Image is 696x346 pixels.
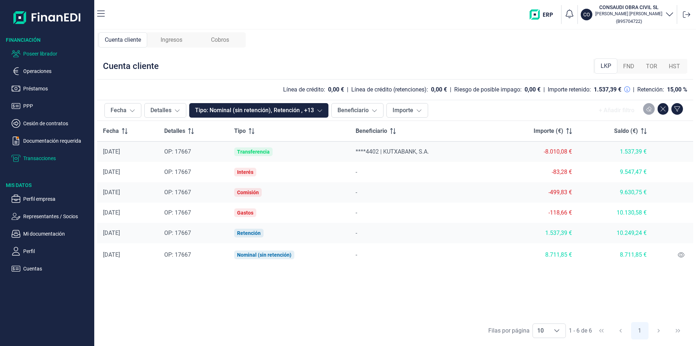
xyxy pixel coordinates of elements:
[99,32,147,48] div: Cuenta cliente
[12,229,91,238] button: Mi documentación
[103,229,153,237] div: [DATE]
[450,85,451,94] div: |
[237,169,253,175] div: Interés
[164,168,191,175] span: OP: 17667
[234,127,246,135] span: Tipo
[633,85,634,94] div: |
[595,4,662,11] h3: CONSAUDI OBRA CIVIL SL
[499,189,572,196] div: -499,83 €
[356,148,429,155] span: ****4402 | KUTXABANK, S.A.
[103,189,153,196] div: [DATE]
[356,251,357,258] span: -
[164,127,185,135] span: Detalles
[12,154,91,163] button: Transacciones
[105,36,141,44] span: Cuenta cliente
[161,36,182,44] span: Ingresos
[499,229,572,237] div: 1.537,39 €
[103,209,153,216] div: [DATE]
[667,86,687,93] div: 15,00 %
[23,212,91,221] p: Representantes / Socios
[237,190,259,195] div: Comisión
[23,264,91,273] p: Cuentas
[164,148,191,155] span: OP: 17667
[12,247,91,256] button: Perfil
[164,251,191,258] span: OP: 17667
[499,209,572,216] div: -118,66 €
[23,67,91,76] p: Operaciones
[548,86,591,93] div: Importe retenido:
[23,195,91,203] p: Perfil empresa
[623,62,634,71] span: FND
[650,322,667,339] button: Next Page
[164,229,191,236] span: OP: 17667
[283,86,325,93] div: Línea de crédito:
[328,86,344,93] div: 0,00 €
[103,60,159,72] div: Cuenta cliente
[594,86,621,93] div: 1.537,39 €
[103,148,153,155] div: [DATE]
[637,86,664,93] div: Retención:
[584,229,647,237] div: 10.249,24 €
[534,127,563,135] span: Importe (€)
[601,62,611,70] span: LKP
[525,86,540,93] div: 0,00 €
[595,11,662,17] p: [PERSON_NAME] [PERSON_NAME]
[631,322,649,339] button: Page 1
[488,326,530,335] div: Filas por página
[13,6,81,29] img: Logo de aplicación
[499,148,572,155] div: -8.010,08 €
[12,49,91,58] button: Poseer librador
[669,322,687,339] button: Last Page
[356,209,357,216] span: -
[499,168,572,176] div: -83,28 €
[237,149,270,155] div: Transferencia
[347,85,348,94] div: |
[237,230,261,236] div: Retención
[12,212,91,221] button: Representantes / Socios
[189,103,328,118] button: Tipo: Nominal (sin retención), Retención , +13
[386,103,428,118] button: Importe
[569,328,592,334] span: 1 - 6 de 6
[104,103,141,118] button: Fecha
[356,229,357,236] span: -
[164,209,191,216] span: OP: 17667
[12,102,91,110] button: PPP
[548,324,565,338] div: Choose
[12,264,91,273] button: Cuentas
[103,251,153,259] div: [DATE]
[103,127,119,135] span: Fecha
[103,168,153,176] div: [DATE]
[584,148,647,155] div: 1.537,39 €
[356,168,357,175] span: -
[237,252,291,258] div: Nominal (sin retención)
[543,85,545,94] div: |
[12,119,91,128] button: Cesión de contratos
[594,58,617,74] div: LKP
[530,9,558,20] img: erp
[617,59,640,74] div: FND
[356,127,387,135] span: Beneficiario
[164,189,191,196] span: OP: 17667
[147,32,196,48] div: Ingresos
[616,19,642,24] small: Copiar cif
[144,103,186,118] button: Detalles
[331,103,384,118] button: Beneficiario
[12,195,91,203] button: Perfil empresa
[663,59,686,74] div: HST
[356,189,357,196] span: -
[12,137,91,145] button: Documentación requerida
[593,322,610,339] button: First Page
[211,36,229,44] span: Cobros
[23,119,91,128] p: Cesión de contratos
[533,324,548,338] span: 10
[669,62,680,71] span: HST
[584,189,647,196] div: 9.630,75 €
[646,62,657,71] span: TOR
[23,102,91,110] p: PPP
[12,67,91,76] button: Operaciones
[614,127,638,135] span: Saldo (€)
[23,247,91,256] p: Perfil
[351,86,428,93] div: Línea de crédito (retenciones):
[583,11,590,18] p: CO
[23,229,91,238] p: Mi documentación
